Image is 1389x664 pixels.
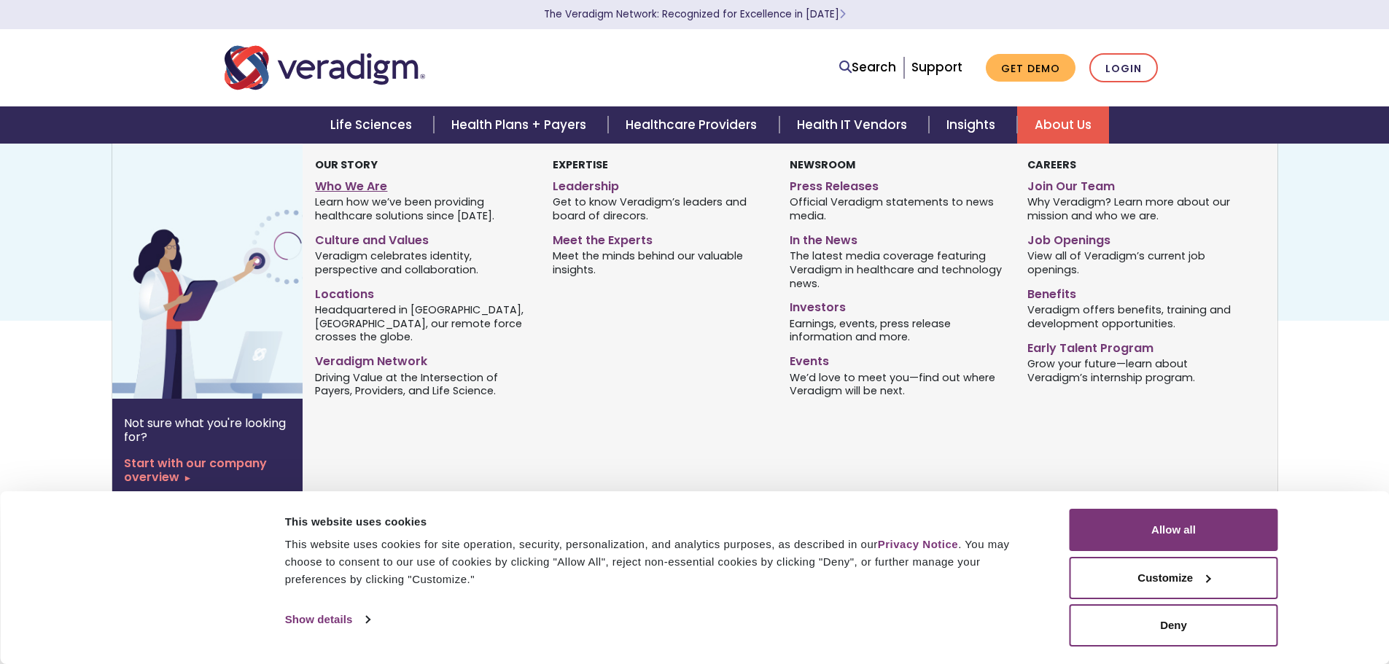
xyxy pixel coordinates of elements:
[779,106,929,144] a: Health IT Vendors
[929,106,1017,144] a: Insights
[315,302,530,344] span: Headquartered in [GEOGRAPHIC_DATA], [GEOGRAPHIC_DATA], our remote force crosses the globe.
[790,370,1005,398] span: We’d love to meet you—find out where Veradigm will be next.
[790,227,1005,249] a: In the News
[553,173,768,195] a: Leadership
[285,536,1037,588] div: This website uses cookies for site operation, security, personalization, and analytics purposes, ...
[315,157,378,172] strong: Our Story
[225,44,425,92] img: Veradigm logo
[790,316,1005,344] span: Earnings, events, press release information and more.
[553,249,768,277] span: Meet the minds behind our valuable insights.
[1089,53,1158,83] a: Login
[1027,249,1242,277] span: View all of Veradigm’s current job openings.
[313,106,434,144] a: Life Sciences
[553,195,768,223] span: Get to know Veradigm’s leaders and board of direcors.
[790,348,1005,370] a: Events
[911,58,962,76] a: Support
[1027,157,1076,172] strong: Careers
[553,227,768,249] a: Meet the Experts
[285,609,370,630] a: Show details
[315,173,530,195] a: Who We Are
[434,106,608,144] a: Health Plans + Payers
[790,157,855,172] strong: Newsroom
[1070,509,1278,551] button: Allow all
[1027,173,1242,195] a: Join Our Team
[878,538,958,550] a: Privacy Notice
[986,54,1075,82] a: Get Demo
[112,144,347,399] img: Vector image of Veradigm’s Story
[1027,356,1242,384] span: Grow your future—learn about Veradigm’s internship program.
[315,348,530,370] a: Veradigm Network
[315,249,530,277] span: Veradigm celebrates identity, perspective and collaboration.
[1070,604,1278,647] button: Deny
[553,157,608,172] strong: Expertise
[1027,195,1242,223] span: Why Veradigm? Learn more about our mission and who we are.
[285,513,1037,531] div: This website uses cookies
[790,294,1005,316] a: Investors
[1027,302,1242,330] span: Veradigm offers benefits, training and development opportunities.
[790,173,1005,195] a: Press Releases
[790,195,1005,223] span: Official Veradigm statements to news media.
[124,456,291,484] a: Start with our company overview
[1027,227,1242,249] a: Job Openings
[1070,557,1278,599] button: Customize
[315,370,530,398] span: Driving Value at the Intersection of Payers, Providers, and Life Science.
[839,7,846,21] span: Learn More
[839,58,896,77] a: Search
[544,7,846,21] a: The Veradigm Network: Recognized for Excellence in [DATE]Learn More
[608,106,779,144] a: Healthcare Providers
[790,249,1005,291] span: The latest media coverage featuring Veradigm in healthcare and technology news.
[1027,335,1242,356] a: Early Talent Program
[315,195,530,223] span: Learn how we’ve been providing healthcare solutions since [DATE].
[1027,281,1242,302] a: Benefits
[315,227,530,249] a: Culture and Values
[1017,106,1109,144] a: About Us
[315,281,530,302] a: Locations
[124,416,291,444] p: Not sure what you're looking for?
